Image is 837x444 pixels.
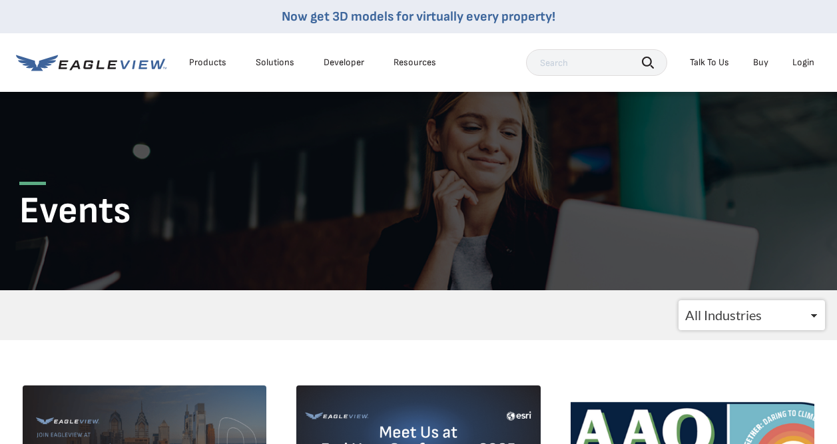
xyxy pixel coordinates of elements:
[19,182,818,235] h1: Events
[394,57,436,69] div: Resources
[753,57,768,69] a: Buy
[526,49,667,76] input: Search
[256,57,294,69] div: Solutions
[690,57,729,69] div: Talk To Us
[282,9,555,25] a: Now get 3D models for virtually every property!
[792,57,814,69] div: Login
[189,57,226,69] div: Products
[324,57,364,69] a: Developer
